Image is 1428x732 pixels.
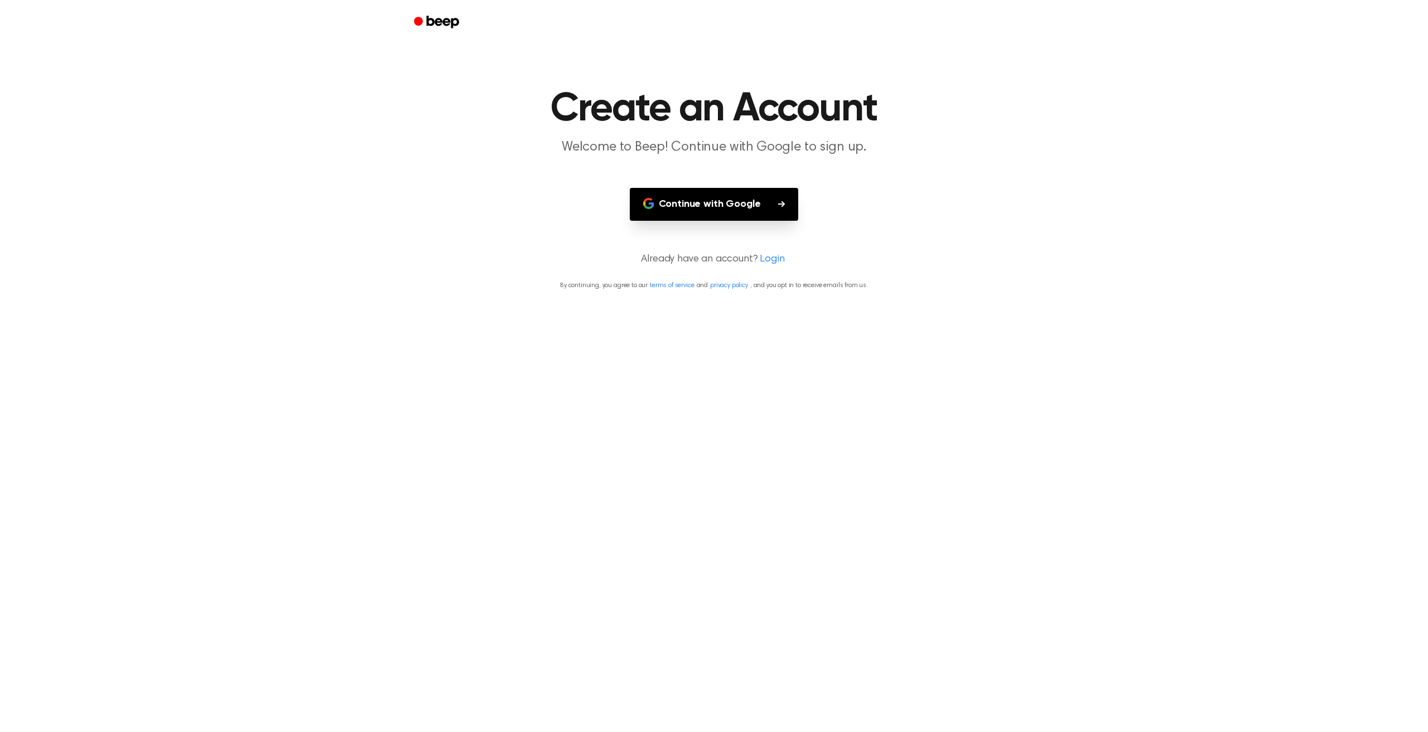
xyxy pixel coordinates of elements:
[760,252,784,267] a: Login
[428,89,1000,129] h1: Create an Account
[13,252,1415,267] p: Already have an account?
[13,280,1415,290] p: By continuing, you agree to our and , and you opt in to receive emails from us.
[650,282,694,289] a: terms of service
[710,282,748,289] a: privacy policy
[406,12,469,33] a: Beep
[630,188,799,221] button: Continue with Google
[500,138,928,157] p: Welcome to Beep! Continue with Google to sign up.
